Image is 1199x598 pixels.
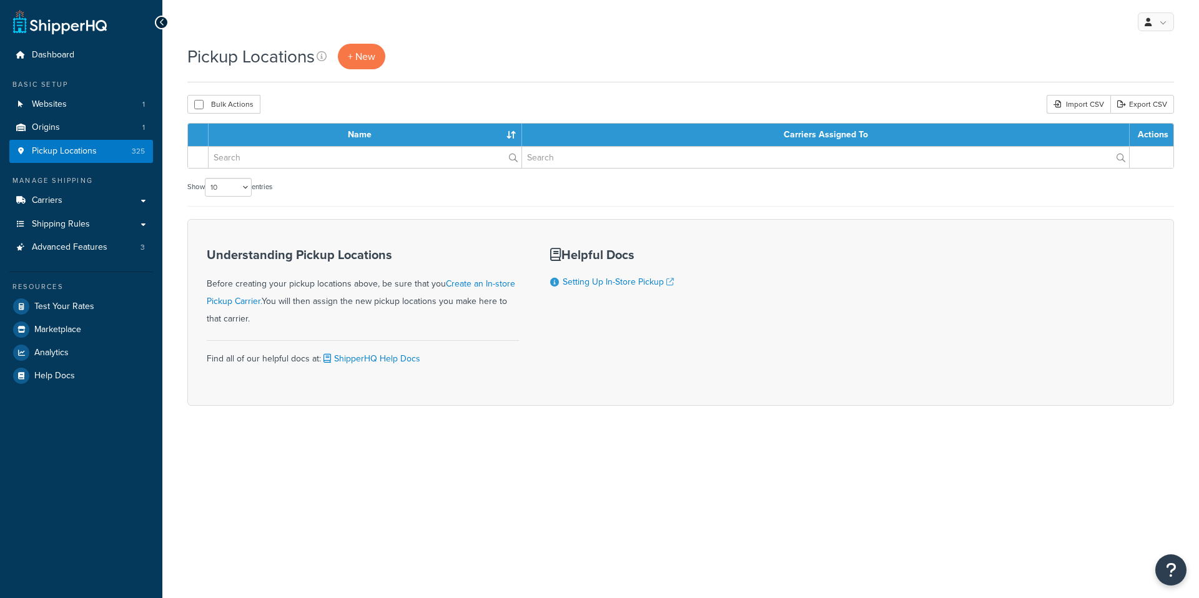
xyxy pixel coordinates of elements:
a: ShipperHQ Help Docs [321,352,420,365]
span: Shipping Rules [32,219,90,230]
a: + New [338,44,385,69]
th: Name [209,124,522,146]
a: Shipping Rules [9,213,153,236]
h3: Helpful Docs [550,248,688,262]
a: Test Your Rates [9,295,153,318]
li: Websites [9,93,153,116]
input: Search [209,147,521,168]
li: Origins [9,116,153,139]
a: Dashboard [9,44,153,67]
li: Pickup Locations [9,140,153,163]
div: Manage Shipping [9,175,153,186]
div: Basic Setup [9,79,153,90]
div: Before creating your pickup locations above, be sure that you You will then assign the new pickup... [207,248,519,328]
button: Open Resource Center [1155,554,1187,586]
span: Pickup Locations [32,146,97,157]
span: Dashboard [32,50,74,61]
h1: Pickup Locations [187,44,315,69]
span: + New [348,49,375,64]
span: 1 [142,122,145,133]
span: 3 [141,242,145,253]
label: Show entries [187,178,272,197]
a: Help Docs [9,365,153,387]
li: Advanced Features [9,236,153,259]
a: Advanced Features 3 [9,236,153,259]
a: Origins 1 [9,116,153,139]
div: Import CSV [1047,95,1110,114]
div: Resources [9,282,153,292]
span: Advanced Features [32,242,107,253]
th: Actions [1130,124,1173,146]
button: Bulk Actions [187,95,260,114]
a: Pickup Locations 325 [9,140,153,163]
h3: Understanding Pickup Locations [207,248,519,262]
a: Export CSV [1110,95,1174,114]
a: Analytics [9,341,153,364]
select: Showentries [205,178,252,197]
span: Carriers [32,195,62,206]
th: Carriers Assigned To [522,124,1130,146]
div: Find all of our helpful docs at: [207,340,519,368]
a: Websites 1 [9,93,153,116]
span: Websites [32,99,67,110]
span: Analytics [34,348,69,358]
input: Search [522,147,1129,168]
a: Setting Up In-Store Pickup [563,275,674,288]
a: Marketplace [9,318,153,341]
a: ShipperHQ Home [13,9,107,34]
span: Marketplace [34,325,81,335]
span: 1 [142,99,145,110]
span: 325 [132,146,145,157]
span: Help Docs [34,371,75,381]
span: Origins [32,122,60,133]
span: Test Your Rates [34,301,94,312]
a: Carriers [9,189,153,212]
